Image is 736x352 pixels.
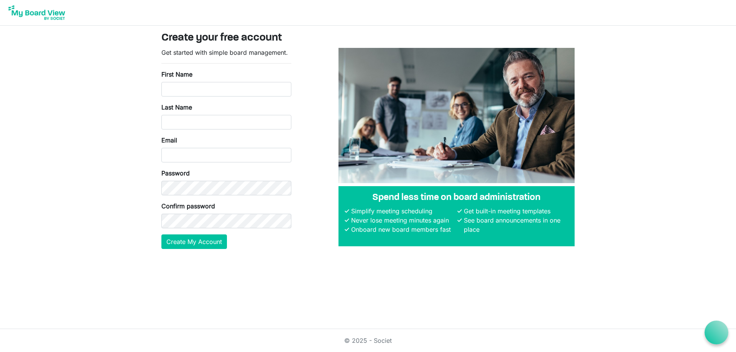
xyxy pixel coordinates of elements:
[161,136,177,145] label: Email
[161,103,192,112] label: Last Name
[161,234,227,249] button: Create My Account
[6,3,67,22] img: My Board View Logo
[349,216,456,225] li: Never lose meeting minutes again
[161,70,192,79] label: First Name
[344,337,392,344] a: © 2025 - Societ
[161,169,190,178] label: Password
[161,49,288,56] span: Get started with simple board management.
[462,206,568,216] li: Get built-in meeting templates
[161,32,575,45] h3: Create your free account
[345,192,568,203] h4: Spend less time on board administration
[349,225,456,234] li: Onboard new board members fast
[161,201,215,211] label: Confirm password
[462,216,568,234] li: See board announcements in one place
[349,206,456,216] li: Simplify meeting scheduling
[338,48,575,183] img: A photograph of board members sitting at a table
